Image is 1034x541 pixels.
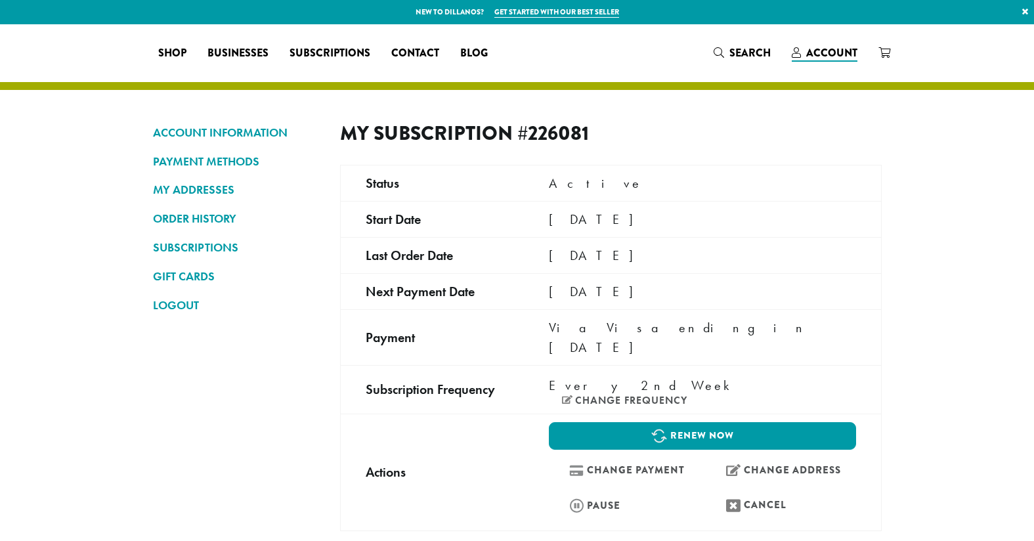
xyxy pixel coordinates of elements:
a: Renew now [549,422,855,450]
td: Status [340,165,524,201]
a: SUBSCRIPTIONS [153,236,320,259]
a: Change frequency [562,395,687,406]
span: Every 2nd Week [549,376,737,395]
td: [DATE] [524,237,881,273]
span: Shop [158,45,186,62]
span: Account [806,45,857,60]
td: Actions [340,414,524,530]
h2: My Subscription #226081 [340,121,600,145]
a: LOGOUT [153,294,320,316]
td: Subscription Frequency [340,365,524,414]
a: ORDER HISTORY [153,207,320,230]
td: [DATE] [524,273,881,309]
a: Cancel [706,491,856,519]
td: Start date [340,201,524,237]
a: Search [703,42,781,64]
a: MY ADDRESSES [153,179,320,201]
a: Shop [148,43,197,64]
td: Next payment date [340,273,524,309]
a: Change payment [549,456,699,485]
a: Change address [706,456,856,485]
span: Blog [460,45,488,62]
span: Businesses [207,45,269,62]
span: Contact [391,45,439,62]
span: Search [729,45,771,60]
span: Subscriptions [290,45,370,62]
td: Last order date [340,237,524,273]
td: Payment [340,309,524,365]
td: [DATE] [524,201,881,237]
a: ACCOUNT INFORMATION [153,121,320,144]
a: Pause [549,491,699,519]
a: PAYMENT METHODS [153,150,320,173]
a: GIFT CARDS [153,265,320,288]
a: Get started with our best seller [494,7,619,18]
span: Via Visa ending in [DATE] [549,319,811,356]
td: Active [524,165,881,201]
